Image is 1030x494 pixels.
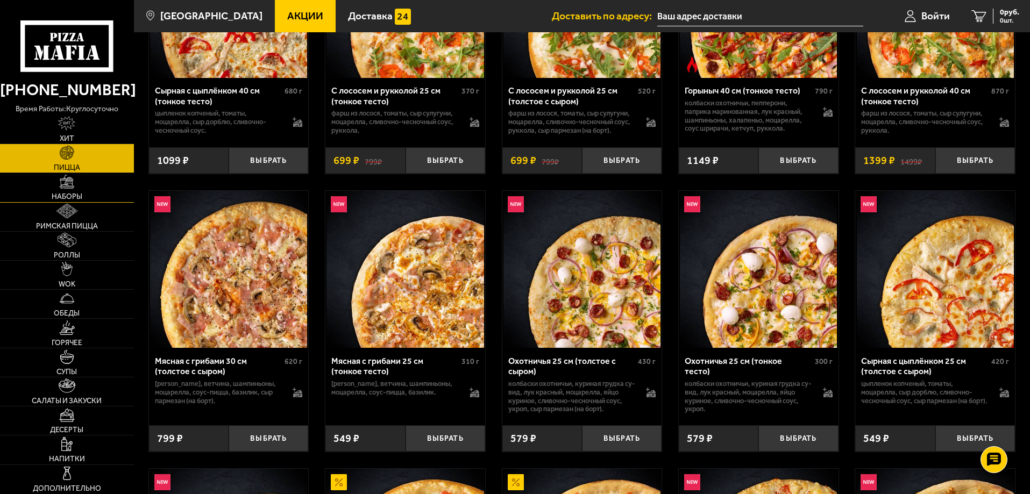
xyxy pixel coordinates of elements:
s: 799 ₽ [365,155,382,166]
div: Охотничья 25 см (тонкое тесто) [685,356,812,376]
span: 799 ₽ [157,433,183,444]
span: Доставка [348,11,393,21]
span: 1399 ₽ [863,155,895,166]
a: НовинкаСырная с цыплёнком 25 см (толстое с сыром) [855,191,1015,348]
span: 579 ₽ [510,433,536,444]
span: Акции [287,11,323,21]
span: Напитки [49,455,85,463]
span: 420 г [991,357,1009,366]
s: 1499 ₽ [900,155,922,166]
button: Выбрать [406,425,485,452]
span: 520 г [638,87,656,96]
div: С лососем и рукколой 40 см (тонкое тесто) [861,85,989,106]
span: Пицца [54,164,80,171]
div: С лососем и рукколой 25 см (толстое с сыром) [508,85,636,106]
button: Выбрать [582,147,662,174]
img: Сырная с цыплёнком 25 см (толстое с сыром) [857,191,1014,348]
img: 15daf4d41897b9f0e9f617042186c801.svg [395,9,411,25]
img: Новинка [861,196,877,212]
s: 799 ₽ [542,155,559,166]
span: Римская пицца [36,223,98,230]
span: 699 ₽ [510,155,536,166]
span: Роллы [54,252,80,259]
p: колбаски охотничьи, куриная грудка су-вид, лук красный, моцарелла, яйцо куриное, сливочно-чесночн... [685,380,812,414]
a: НовинкаОхотничья 25 см (толстое с сыром) [502,191,662,348]
span: Салаты и закуски [32,397,102,405]
div: С лососем и рукколой 25 см (тонкое тесто) [331,85,459,106]
div: Сырная с цыплёнком 40 см (тонкое тесто) [155,85,282,106]
span: 430 г [638,357,656,366]
img: Акционный [508,474,524,490]
span: 549 ₽ [863,433,889,444]
a: НовинкаМясная с грибами 25 см (тонкое тесто) [325,191,485,348]
span: 790 г [815,87,833,96]
span: 549 ₽ [333,433,359,444]
button: Выбрать [582,425,662,452]
a: НовинкаОхотничья 25 см (тонкое тесто) [679,191,839,348]
div: Мясная с грибами 30 см (толстое с сыром) [155,356,282,376]
span: Хит [60,135,74,142]
p: [PERSON_NAME], ветчина, шампиньоны, моцарелла, соус-пицца, базилик. [331,380,459,397]
img: Новинка [154,474,171,490]
button: Выбрать [229,147,308,174]
p: колбаски Охотничьи, пепперони, паприка маринованная, лук красный, шампиньоны, халапеньо, моцарелл... [685,99,812,133]
span: 310 г [461,357,479,366]
span: Десерты [50,426,83,434]
span: Горячее [52,339,82,347]
span: 680 г [285,87,302,96]
img: Новинка [684,474,700,490]
div: Сырная с цыплёнком 25 см (толстое с сыром) [861,356,989,376]
button: Выбрать [935,425,1015,452]
button: Выбрать [935,147,1015,174]
span: 620 г [285,357,302,366]
p: фарш из лосося, томаты, сыр сулугуни, моцарелла, сливочно-чесночный соус, руккола. [331,109,459,135]
span: 370 г [461,87,479,96]
span: 699 ₽ [333,155,359,166]
img: Мясная с грибами 30 см (толстое с сыром) [150,191,307,348]
img: Новинка [861,474,877,490]
div: Мясная с грибами 25 см (тонкое тесто) [331,356,459,376]
button: Выбрать [758,425,838,452]
span: 870 г [991,87,1009,96]
input: Ваш адрес доставки [657,6,863,26]
button: Выбрать [758,147,838,174]
img: Новинка [508,196,524,212]
button: Выбрать [406,147,485,174]
p: фарш из лосося, томаты, сыр сулугуни, моцарелла, сливочно-чесночный соус, руккола, сыр пармезан (... [508,109,636,135]
span: Наборы [52,193,82,201]
a: НовинкаМясная с грибами 30 см (толстое с сыром) [149,191,309,348]
span: 0 шт. [1000,17,1019,24]
img: Острое блюдо [684,56,700,73]
img: Новинка [684,196,700,212]
span: Дополнительно [33,485,101,492]
span: 0 руб. [1000,9,1019,16]
span: Доставить по адресу: [552,11,657,21]
p: фарш из лосося, томаты, сыр сулугуни, моцарелла, сливочно-чесночный соус, руккола. [861,109,989,135]
span: Обеды [54,310,80,317]
p: [PERSON_NAME], ветчина, шампиньоны, моцарелла, соус-пицца, базилик, сыр пармезан (на борт). [155,380,282,405]
p: колбаски охотничьи, куриная грудка су-вид, лук красный, моцарелла, яйцо куриное, сливочно-чесночн... [508,380,636,414]
img: Акционный [331,474,347,490]
div: Охотничья 25 см (толстое с сыром) [508,356,636,376]
img: Новинка [154,196,171,212]
div: Горыныч 40 см (тонкое тесто) [685,85,812,96]
span: 1149 ₽ [687,155,719,166]
span: 1099 ₽ [157,155,189,166]
p: цыпленок копченый, томаты, моцарелла, сыр дорблю, сливочно-чесночный соус, сыр пармезан (на борт). [861,380,989,405]
span: Супы [56,368,77,376]
span: 579 ₽ [687,433,713,444]
img: Охотничья 25 см (тонкое тесто) [680,191,837,348]
img: Мясная с грибами 25 см (тонкое тесто) [326,191,484,348]
span: [GEOGRAPHIC_DATA] [160,11,262,21]
img: Новинка [331,196,347,212]
span: WOK [59,281,75,288]
button: Выбрать [229,425,308,452]
span: 300 г [815,357,833,366]
p: цыпленок копченый, томаты, моцарелла, сыр дорблю, сливочно-чесночный соус. [155,109,282,135]
span: Войти [921,11,950,21]
img: Охотничья 25 см (толстое с сыром) [503,191,660,348]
